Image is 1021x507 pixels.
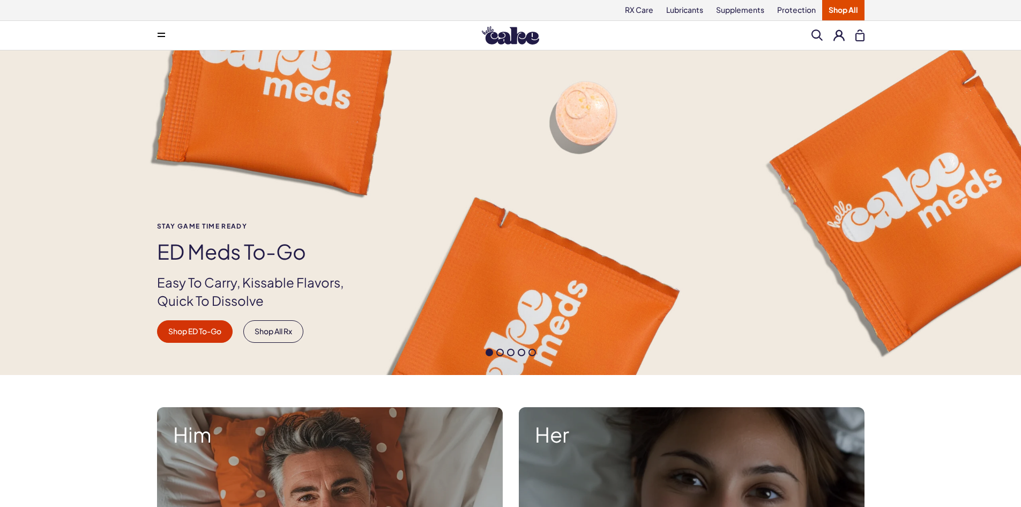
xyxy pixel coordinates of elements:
[482,26,539,45] img: Hello Cake
[243,320,303,343] a: Shop All Rx
[173,423,487,446] strong: Him
[535,423,848,446] strong: Her
[157,274,362,310] p: Easy To Carry, Kissable Flavors, Quick To Dissolve
[157,240,362,263] h1: ED Meds to-go
[157,320,233,343] a: Shop ED To-Go
[157,223,362,230] span: Stay Game time ready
